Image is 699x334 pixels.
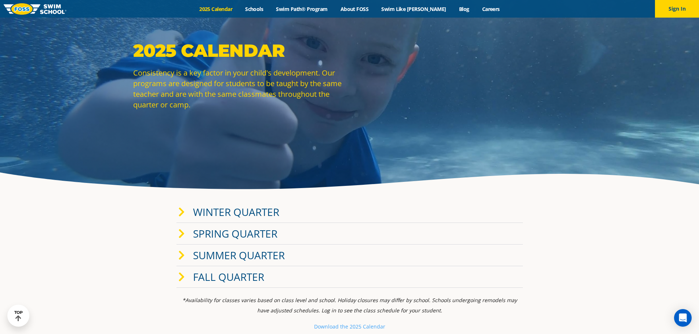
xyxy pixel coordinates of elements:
[314,323,345,330] small: Download th
[193,227,277,241] a: Spring Quarter
[193,5,239,12] a: 2025 Calendar
[476,5,506,12] a: Careers
[193,205,279,219] a: Winter Quarter
[345,323,385,330] small: e 2025 Calendar
[452,5,476,12] a: Blog
[133,67,346,110] p: Consistency is a key factor in your child's development. Our programs are designed for students t...
[193,248,285,262] a: Summer Quarter
[4,3,66,15] img: FOSS Swim School Logo
[14,310,23,322] div: TOP
[375,5,453,12] a: Swim Like [PERSON_NAME]
[334,5,375,12] a: About FOSS
[193,270,264,284] a: Fall Quarter
[270,5,334,12] a: Swim Path® Program
[182,297,517,314] i: *Availability for classes varies based on class level and school. Holiday closures may differ by ...
[133,40,285,61] strong: 2025 Calendar
[674,309,692,327] div: Open Intercom Messenger
[239,5,270,12] a: Schools
[314,323,385,330] a: Download the 2025 Calendar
